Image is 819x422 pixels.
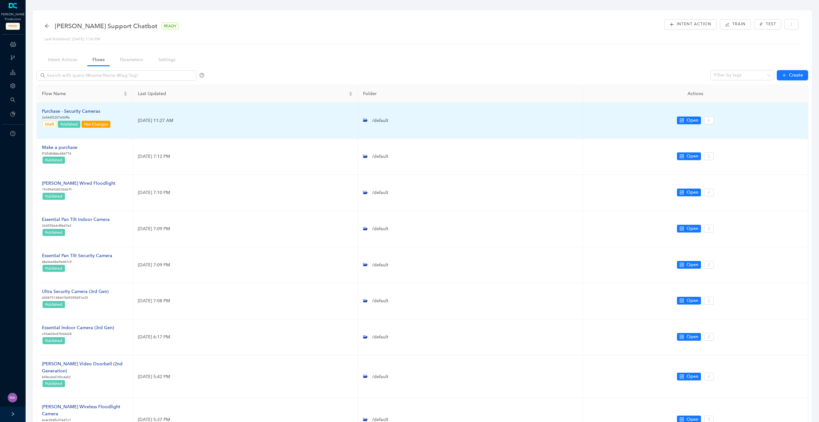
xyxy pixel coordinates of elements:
th: Flow Name [37,85,133,103]
span: more [707,374,711,379]
span: Published [45,302,62,307]
span: Published [45,338,62,343]
span: more [707,154,711,158]
div: Purchase - Security Cameras [42,108,111,115]
span: search [40,73,45,78]
span: Published [45,158,62,162]
span: search [10,97,15,102]
span: stock [725,22,730,27]
button: controlOpen [677,225,701,232]
button: stock Train [720,19,751,29]
span: /default [371,334,388,340]
div: Essential Indoor Camera (3rd Gen) [42,324,114,331]
p: 19c99e928236467f [42,187,115,192]
span: control [680,335,684,339]
a: Intent Actions [43,54,82,66]
button: plusCreate [777,70,808,80]
span: thunderbolt [759,22,763,26]
div: [PERSON_NAME] Wireless Floodlight Camera [42,403,127,418]
span: /default [371,298,388,304]
td: [DATE] 6:17 PM [133,319,358,355]
div: [PERSON_NAME] Wired Floodlight [42,180,115,187]
p: c53a424c87b34428 [42,331,114,337]
button: controlOpen [677,261,701,269]
span: folder-open [363,190,368,195]
div: back [44,23,50,29]
button: controlOpen [677,297,701,304]
span: question-circle [200,73,204,77]
span: plus [669,22,674,27]
p: f745d0dbbc884774 [42,151,77,156]
span: arrow-left [44,23,50,28]
span: folder-open [363,118,368,122]
span: /default [371,190,388,195]
span: folder-open [363,262,368,267]
span: branches [10,55,15,60]
button: more [704,261,714,269]
span: folder-open [363,226,368,231]
span: control [680,190,684,195]
span: READY [161,22,179,29]
div: Make a purchase [42,144,77,151]
span: Last Updated [138,90,347,97]
div: Essential Pan Tilt Indoor Camera [42,216,110,223]
span: Open [687,189,698,196]
span: plus [782,73,786,77]
input: Search with query (@name:Name @tag:Tag) [47,72,187,79]
span: Has Changes [84,122,108,126]
span: /default [371,226,388,231]
span: folder-open [363,374,368,378]
button: controlOpen [677,373,701,380]
span: Published [45,230,62,235]
button: more [704,333,714,341]
span: /default [371,374,388,379]
span: Create [789,72,803,79]
span: Arlo Support Chatbot [55,21,157,31]
span: Train [732,21,746,27]
button: more [704,152,714,160]
td: [DATE] 7:12 PM [133,139,358,175]
span: setting [10,83,15,88]
button: more [784,19,799,29]
span: Open [687,261,698,268]
span: folder-open [363,154,368,158]
span: control [680,226,684,231]
button: thunderboltTest [754,19,781,29]
button: more [704,297,714,304]
span: Intent Action [677,21,712,27]
span: control [680,263,684,267]
span: Published [45,381,62,386]
p: 2e044f2207e04ffa [42,115,111,120]
a: Flows [87,54,110,66]
div: Ultra Security Camera (3rd Gen) [42,288,108,295]
th: Actions [583,85,808,103]
a: Settings [153,54,180,66]
span: Open [687,373,698,380]
button: controlOpen [677,152,701,160]
span: question-circle [10,131,15,136]
div: Essential Pan Tilt Security Camera [42,252,112,259]
span: Published [45,194,62,199]
span: control [680,298,684,303]
p: 264550e4cf8b47e2 [42,223,110,228]
span: more [707,335,711,339]
td: [DATE] 7:09 PM [133,211,358,247]
th: Folder [358,85,583,103]
a: Parameters [115,54,148,66]
button: controlOpen [677,189,701,196]
span: /default [371,118,388,123]
span: folder-open [363,298,368,303]
div: Last Published: [DATE] 1:16 PM [44,36,800,42]
span: Published [45,266,62,271]
td: [DATE] 11:27 AM [133,103,358,139]
span: more [707,226,711,231]
td: [DATE] 7:09 PM [133,247,358,283]
button: controlOpen [677,117,701,124]
span: control [680,118,684,123]
button: controlOpen [677,333,701,341]
td: [DATE] 7:10 PM [133,175,358,211]
span: control [680,374,684,379]
div: [PERSON_NAME] Video Doorbell (2nd Generation) [42,361,127,375]
span: PROD [6,23,20,30]
span: Flow Name [42,90,122,97]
